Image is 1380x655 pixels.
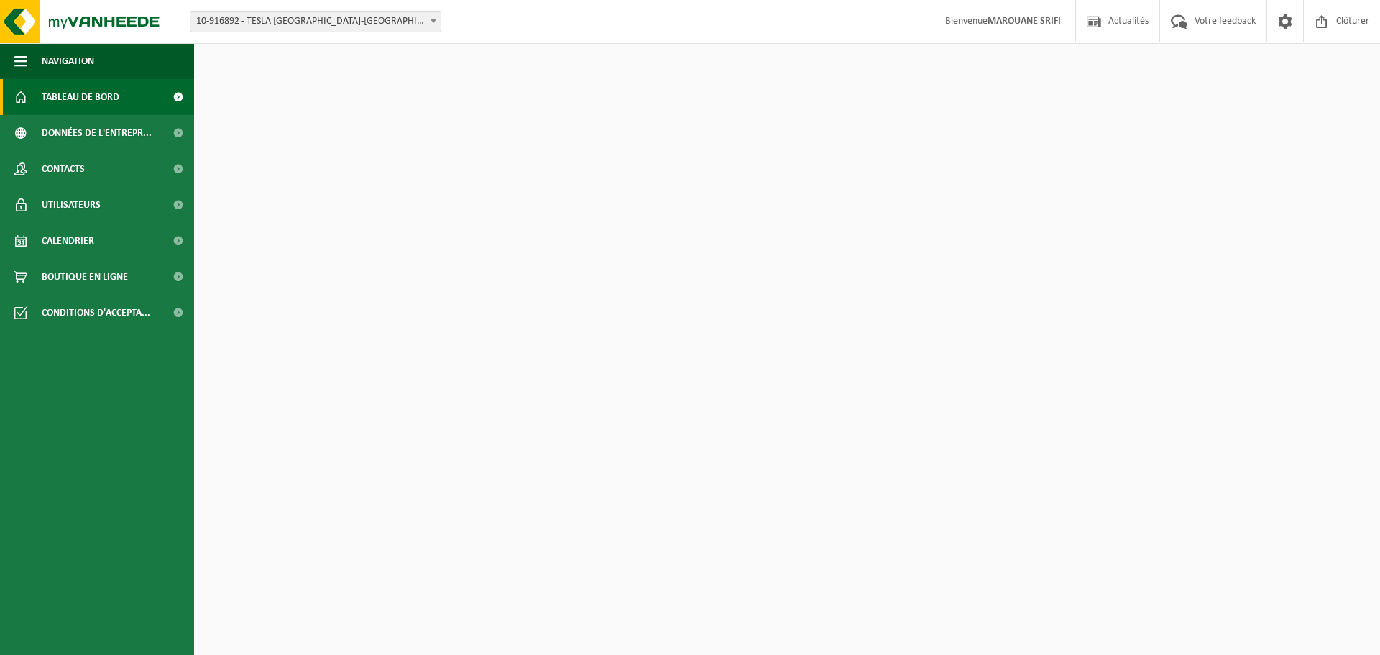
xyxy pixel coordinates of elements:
[190,11,441,32] span: 10-916892 - TESLA BELGIUM-DROGENBOS - DROGENBOS
[42,79,119,115] span: Tableau de bord
[42,223,94,259] span: Calendrier
[42,43,94,79] span: Navigation
[42,259,128,295] span: Boutique en ligne
[42,187,101,223] span: Utilisateurs
[42,295,150,331] span: Conditions d'accepta...
[42,151,85,187] span: Contacts
[42,115,152,151] span: Données de l'entrepr...
[190,12,441,32] span: 10-916892 - TESLA BELGIUM-DROGENBOS - DROGENBOS
[988,16,1061,27] strong: MAROUANE SRIFI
